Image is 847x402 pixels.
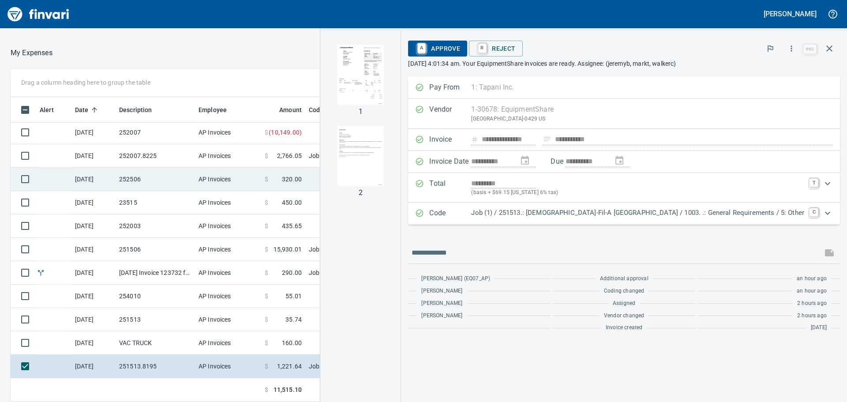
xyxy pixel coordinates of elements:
td: 251513 [116,308,195,331]
button: [PERSON_NAME] [761,7,819,21]
td: 252007 [116,121,195,144]
span: [DATE] [811,323,827,332]
span: [PERSON_NAME] [421,287,462,296]
a: R [478,43,487,53]
span: Split transaction [36,270,45,275]
p: 1 [359,106,363,117]
a: C [810,208,818,217]
span: $ [265,268,268,277]
td: AP Invoices [195,168,261,191]
span: $ [265,245,268,254]
span: $ [265,385,268,394]
td: [DATE] [71,331,116,355]
td: [DATE] [71,308,116,331]
span: Coding [309,105,341,115]
p: Drag a column heading here to group the table [21,78,150,87]
span: 2 hours ago [797,299,827,308]
span: Alert [40,105,65,115]
span: This records your message into the invoice and notifies anyone mentioned [819,242,840,263]
td: [DATE] Invoice 123732 from The Personal Touch Cleaning Inc. (1-30651) [116,261,195,285]
button: AApprove [408,41,467,56]
p: (basis + $69.15 [US_STATE] 6% tax) [471,188,804,197]
td: [DATE] [71,238,116,261]
span: 2,766.05 [277,151,302,160]
p: Job (1) / 251513.: [DEMOGRAPHIC_DATA]-Fil-A [GEOGRAPHIC_DATA] / 1003. .: General Requirements / 5... [471,208,804,218]
span: $ [265,338,268,347]
td: AP Invoices [195,238,261,261]
p: [DATE] 4:01:34 am. Your EquipmentShare invoices are ready. Assignee: (jeremyb, markt, walkerc) [408,59,840,68]
td: Job (1) / 251513.: [DEMOGRAPHIC_DATA]-Fil-A [GEOGRAPHIC_DATA] / 1003. .: General Requirements / 5... [305,355,526,378]
div: Expand [408,203,840,225]
td: [DATE] [71,121,116,144]
td: 252007.8225 [116,144,195,168]
span: 1,221.64 [277,362,302,371]
span: 15,930.01 [274,245,302,254]
span: 2 hours ago [797,312,827,320]
span: $ [265,198,268,207]
div: Expand [408,173,840,203]
p: 2 [359,188,363,198]
td: AP Invoices [195,331,261,355]
span: Assigned [613,299,635,308]
span: ( 10,149.00 ) [269,128,302,137]
span: $ [265,315,268,324]
span: Date [75,105,100,115]
span: [PERSON_NAME] (EQ07_AP) [421,274,490,283]
span: $ [265,222,268,230]
span: 450.00 [282,198,302,207]
span: Employee [199,105,238,115]
span: 320.00 [282,175,302,184]
a: esc [803,44,817,54]
span: Alert [40,105,54,115]
span: Additional approval [600,274,648,283]
span: Vendor changed [604,312,644,320]
p: My Expenses [11,48,52,58]
td: VAC TRUCK [116,331,195,355]
span: $ [265,362,268,371]
nav: breadcrumb [11,48,52,58]
span: Approve [415,41,460,56]
td: [DATE] [71,168,116,191]
img: Finvari [5,4,71,25]
td: AP Invoices [195,214,261,238]
td: [DATE] [71,144,116,168]
span: Employee [199,105,227,115]
td: AP Invoices [195,191,261,214]
button: More [782,39,801,58]
h5: [PERSON_NAME] [764,9,817,19]
span: 290.00 [282,268,302,277]
span: 160.00 [282,338,302,347]
td: AP Invoices [195,355,261,378]
span: Coding [309,105,329,115]
td: [DATE] [71,261,116,285]
td: AP Invoices [195,261,261,285]
td: [DATE] [71,355,116,378]
td: Job (1) / 252007.: PIA Taxiway A West Rehabilitation / 1003. .: General Requirements / 5: Other [305,144,526,168]
span: 11,515.10 [274,385,302,394]
td: Job (1) / 251506.: Rockwool Phase 1 / 1100. .: Job Shack / 5: Other [305,261,526,285]
img: Page 2 [330,126,390,186]
td: 252003 [116,214,195,238]
span: 35.74 [285,315,302,324]
a: A [417,43,426,53]
span: $ [265,175,268,184]
a: T [810,178,818,187]
td: AP Invoices [195,121,261,144]
td: [DATE] [71,285,116,308]
td: AP Invoices [195,285,261,308]
span: [PERSON_NAME] [421,312,462,320]
td: Job (1) / 251506.: Rockwool Phase 1 [305,238,526,261]
td: 251506 [116,238,195,261]
td: [DATE] [71,191,116,214]
span: Amount [268,105,302,115]
p: Total [429,178,471,197]
span: 55.01 [285,292,302,301]
span: an hour ago [797,274,827,283]
img: Page 1 [330,45,390,105]
span: $ [265,292,268,301]
span: Coding changed [604,287,644,296]
span: [PERSON_NAME] [421,299,462,308]
td: [DATE] [71,214,116,238]
td: AP Invoices [195,308,261,331]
